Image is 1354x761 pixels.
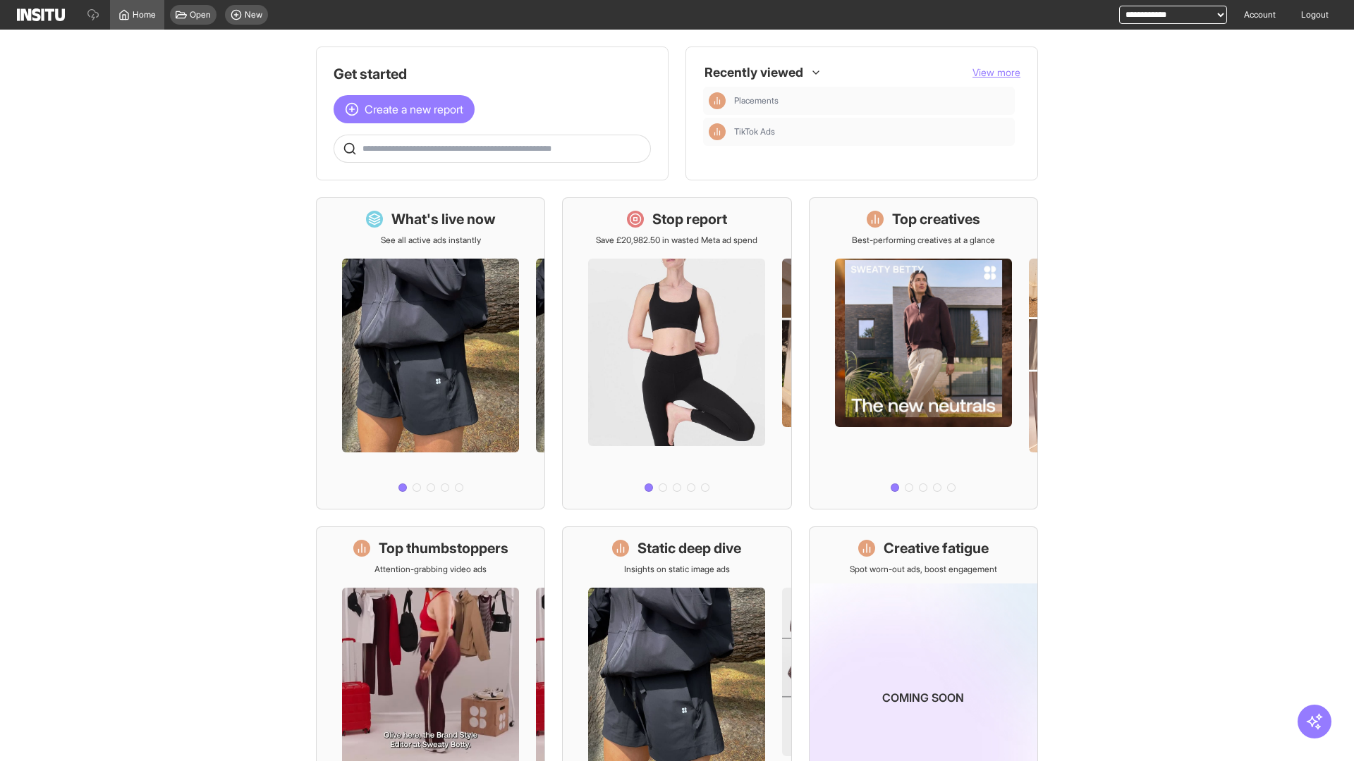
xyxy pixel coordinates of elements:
h1: Top creatives [892,209,980,229]
span: TikTok Ads [734,126,775,137]
img: Logo [17,8,65,21]
span: TikTok Ads [734,126,1009,137]
span: View more [972,66,1020,78]
h1: What's live now [391,209,496,229]
p: Save £20,982.50 in wasted Meta ad spend [596,235,757,246]
a: Stop reportSave £20,982.50 in wasted Meta ad spend [562,197,791,509]
span: Open [190,9,211,20]
a: Top creativesBest-performing creatives at a glance [809,197,1038,509]
div: Insights [709,92,726,109]
span: New [245,9,262,20]
p: Insights on static image ads [624,564,730,575]
button: Create a new report [334,95,475,123]
span: Placements [734,95,779,106]
h1: Get started [334,64,651,84]
span: Placements [734,95,1009,106]
button: View more [972,66,1020,80]
p: See all active ads instantly [381,235,481,246]
div: Insights [709,123,726,140]
h1: Stop report [652,209,727,229]
span: Create a new report [365,101,463,118]
h1: Top thumbstoppers [379,538,508,558]
h1: Static deep dive [638,538,741,558]
p: Attention-grabbing video ads [374,564,487,575]
span: Home [133,9,156,20]
a: What's live nowSee all active ads instantly [316,197,545,509]
p: Best-performing creatives at a glance [852,235,995,246]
